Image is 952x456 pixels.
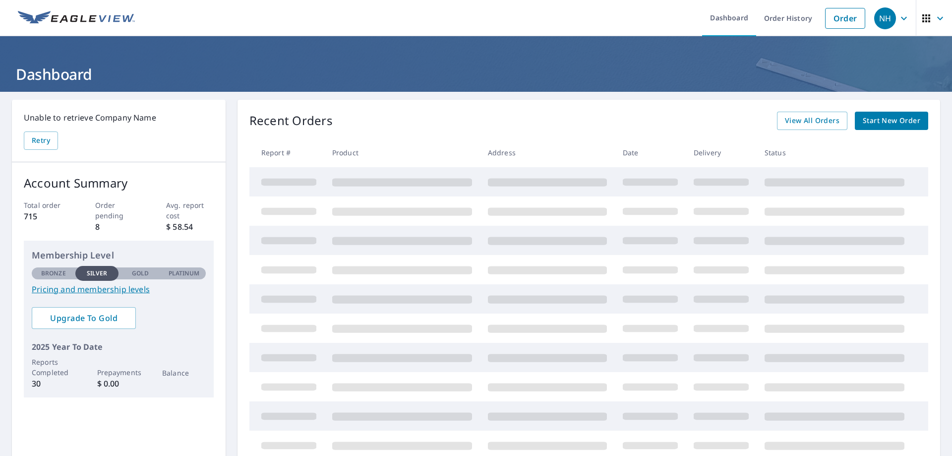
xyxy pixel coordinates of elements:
[863,115,920,127] span: Start New Order
[32,307,136,329] a: Upgrade To Gold
[32,341,206,353] p: 2025 Year To Date
[24,174,214,192] p: Account Summary
[132,269,149,278] p: Gold
[32,249,206,262] p: Membership Level
[41,269,66,278] p: Bronze
[757,138,912,167] th: Status
[24,131,58,150] button: Retry
[40,313,128,324] span: Upgrade To Gold
[324,138,480,167] th: Product
[825,8,865,29] a: Order
[249,138,324,167] th: Report #
[785,115,839,127] span: View All Orders
[32,357,75,378] p: Reports Completed
[95,221,143,233] p: 8
[24,200,71,210] p: Total order
[12,64,940,84] h1: Dashboard
[24,210,71,222] p: 715
[32,283,206,295] a: Pricing and membership levels
[686,138,757,167] th: Delivery
[615,138,686,167] th: Date
[162,368,206,378] p: Balance
[855,112,928,130] a: Start New Order
[18,11,135,26] img: EV Logo
[166,221,214,233] p: $ 58.54
[97,378,141,390] p: $ 0.00
[32,378,75,390] p: 30
[166,200,214,221] p: Avg. report cost
[97,367,141,378] p: Prepayments
[32,134,50,147] span: Retry
[87,269,108,278] p: Silver
[777,112,847,130] a: View All Orders
[95,200,143,221] p: Order pending
[480,138,615,167] th: Address
[874,7,896,29] div: NH
[249,112,333,130] p: Recent Orders
[169,269,200,278] p: Platinum
[24,112,214,124] p: Unable to retrieve Company Name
